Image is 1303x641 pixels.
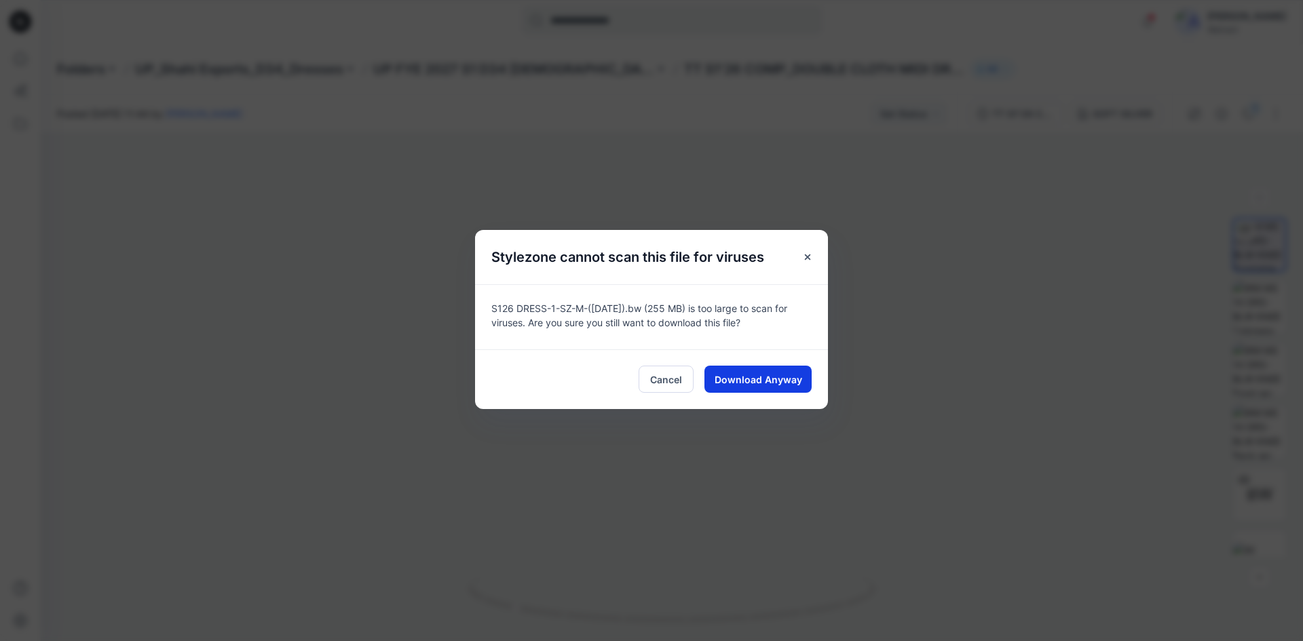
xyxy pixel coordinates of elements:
[704,366,812,393] button: Download Anyway
[475,230,780,284] h5: Stylezone cannot scan this file for viruses
[639,366,694,393] button: Cancel
[795,245,820,269] button: Close
[475,284,828,349] div: S126 DRESS-1-SZ-M-([DATE]).bw (255 MB) is too large to scan for viruses. Are you sure you still w...
[715,372,802,387] span: Download Anyway
[650,372,682,387] span: Cancel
